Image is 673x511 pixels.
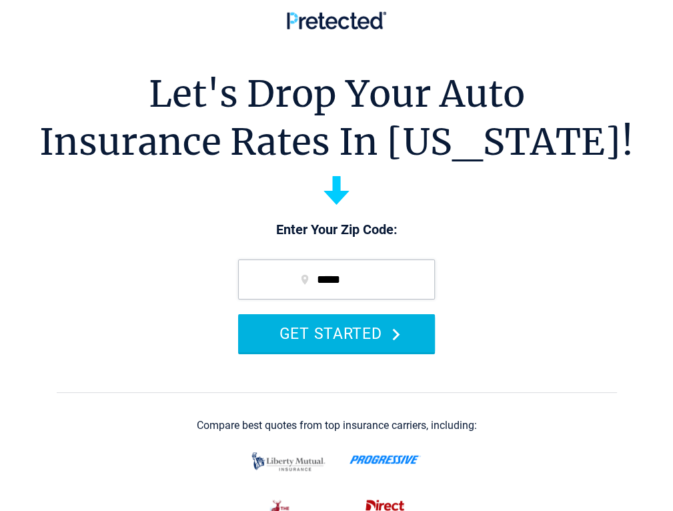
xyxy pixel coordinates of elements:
[238,260,435,300] input: zip code
[287,11,386,29] img: Pretected Logo
[197,420,477,432] div: Compare best quotes from top insurance carriers, including:
[350,455,421,464] img: progressive
[248,446,329,478] img: liberty
[225,221,448,239] p: Enter Your Zip Code:
[39,70,634,166] h1: Let's Drop Your Auto Insurance Rates In [US_STATE]!
[238,314,435,352] button: GET STARTED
